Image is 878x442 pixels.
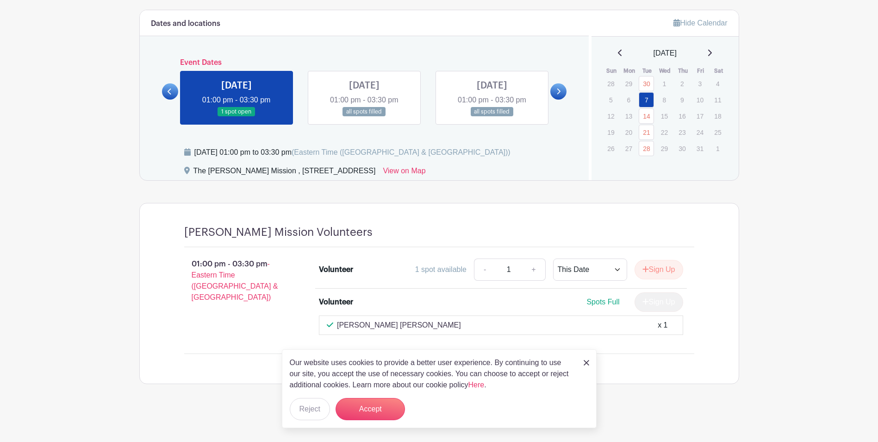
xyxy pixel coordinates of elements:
p: 27 [621,141,636,156]
div: The [PERSON_NAME] Mission , [STREET_ADDRESS] [193,165,376,180]
p: Our website uses cookies to provide a better user experience. By continuing to use our site, you ... [290,357,574,391]
div: x 1 [658,320,667,331]
p: 29 [657,141,672,156]
p: 24 [692,125,708,139]
p: 1 [657,76,672,91]
p: 19 [603,125,618,139]
h6: Dates and locations [151,19,220,28]
a: 28 [639,141,654,156]
p: 17 [692,109,708,123]
p: 6 [621,93,636,107]
span: - Eastern Time ([GEOGRAPHIC_DATA] & [GEOGRAPHIC_DATA]) [192,260,278,301]
h4: [PERSON_NAME] Mission Volunteers [184,226,373,239]
p: 4 [710,76,725,91]
a: 21 [639,125,654,140]
th: Thu [674,66,692,76]
p: 2 [674,76,690,91]
h6: Event Dates [178,58,551,67]
p: 22 [657,125,672,139]
div: [DATE] 01:00 pm to 03:30 pm [194,147,511,158]
a: 30 [639,76,654,91]
p: 13 [621,109,636,123]
p: 9 [674,93,690,107]
img: close_button-5f87c8562297e5c2d7936805f587ecaba9071eb48480494691a3f1689db116b3.svg [584,360,589,366]
span: [DATE] [654,48,677,59]
a: 7 [639,92,654,107]
p: 28 [603,76,618,91]
button: Reject [290,398,330,420]
div: Volunteer [319,264,353,275]
p: 23 [674,125,690,139]
p: 31 [692,141,708,156]
a: Hide Calendar [673,19,727,27]
button: Sign Up [635,260,683,279]
p: 01:00 pm - 03:30 pm [169,255,305,307]
p: 8 [657,93,672,107]
div: Volunteer [319,297,353,308]
p: 30 [674,141,690,156]
button: Accept [336,398,405,420]
th: Fri [692,66,710,76]
a: - [474,259,495,281]
p: 25 [710,125,725,139]
p: 26 [603,141,618,156]
p: 5 [603,93,618,107]
th: Sat [710,66,728,76]
th: Mon [621,66,639,76]
a: Here [468,381,485,389]
th: Tue [638,66,656,76]
p: 3 [692,76,708,91]
a: + [522,259,545,281]
p: 10 [692,93,708,107]
p: 11 [710,93,725,107]
span: Spots Full [586,298,619,306]
p: 16 [674,109,690,123]
p: 12 [603,109,618,123]
th: Sun [603,66,621,76]
p: 1 [710,141,725,156]
p: 18 [710,109,725,123]
a: 14 [639,108,654,124]
th: Wed [656,66,674,76]
span: (Eastern Time ([GEOGRAPHIC_DATA] & [GEOGRAPHIC_DATA])) [292,148,511,156]
a: View on Map [383,165,425,180]
p: [PERSON_NAME] [PERSON_NAME] [337,320,461,331]
div: 1 spot available [415,264,467,275]
p: 29 [621,76,636,91]
p: 15 [657,109,672,123]
p: 20 [621,125,636,139]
